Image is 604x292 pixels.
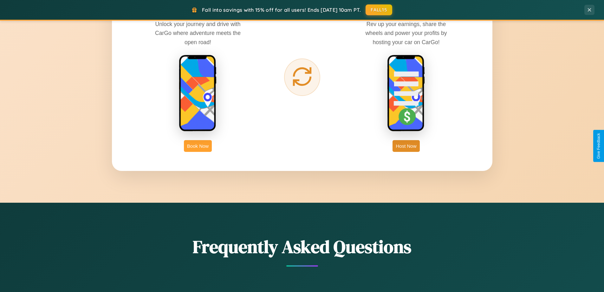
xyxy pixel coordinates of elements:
p: Rev up your earnings, share the wheels and power your profits by hosting your car on CarGo! [359,20,454,46]
div: Give Feedback [596,133,601,159]
h2: Frequently Asked Questions [112,234,492,259]
span: Fall into savings with 15% off for all users! Ends [DATE] 10am PT. [202,7,361,13]
img: rent phone [179,55,217,132]
button: Host Now [393,140,419,152]
p: Unlock your journey and drive with CarGo where adventure meets the open road! [150,20,245,46]
img: host phone [387,55,425,132]
button: Book Now [184,140,212,152]
button: FALL15 [366,4,392,15]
